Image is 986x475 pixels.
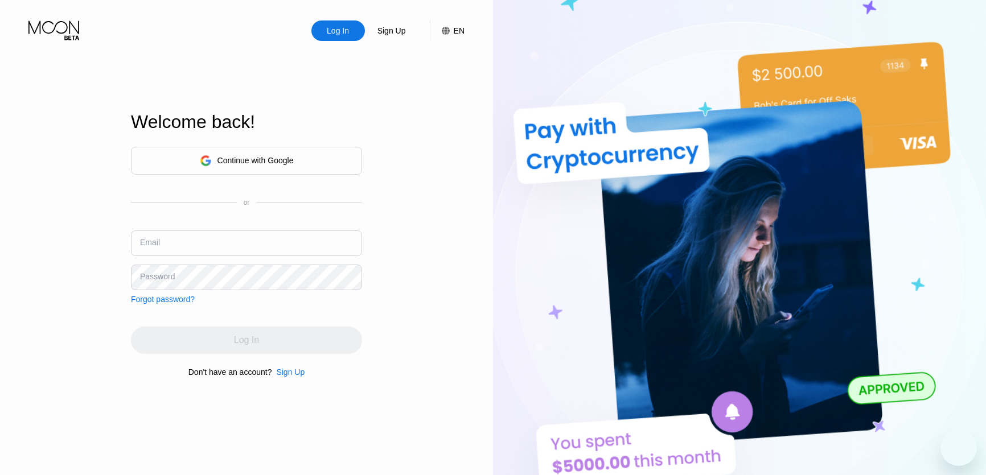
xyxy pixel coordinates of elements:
[276,367,305,377] div: Sign Up
[454,26,465,35] div: EN
[376,25,407,36] div: Sign Up
[244,199,250,206] div: or
[272,367,305,377] div: Sign Up
[140,272,175,281] div: Password
[131,111,362,133] div: Welcome back!
[140,238,160,247] div: Email
[188,367,272,377] div: Don't have an account?
[326,25,350,36] div: Log In
[217,156,294,165] div: Continue with Google
[940,429,977,466] iframe: Mesajlaşma penceresini başlatma düğmesi
[131,295,195,304] div: Forgot password?
[430,20,465,41] div: EN
[365,20,418,41] div: Sign Up
[131,147,362,175] div: Continue with Google
[311,20,365,41] div: Log In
